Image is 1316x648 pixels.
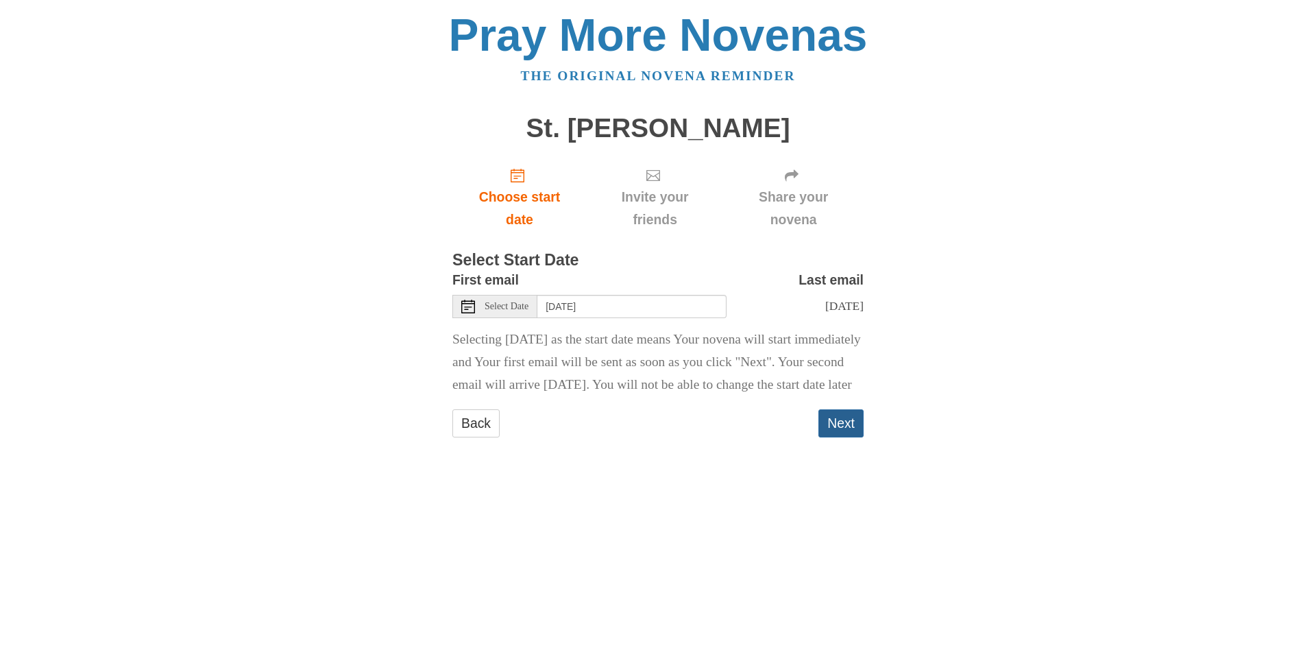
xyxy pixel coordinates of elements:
p: Selecting [DATE] as the start date means Your novena will start immediately and Your first email ... [452,328,864,396]
div: Click "Next" to confirm your start date first. [723,156,864,238]
span: Select Date [485,302,528,311]
span: Invite your friends [600,186,709,231]
a: The original novena reminder [521,69,796,83]
input: Use the arrow keys to pick a date [537,295,727,318]
span: Choose start date [466,186,573,231]
label: First email [452,269,519,291]
label: Last email [799,269,864,291]
div: Click "Next" to confirm your start date first. [587,156,723,238]
h3: Select Start Date [452,252,864,269]
h1: St. [PERSON_NAME] [452,114,864,143]
a: Pray More Novenas [449,10,868,60]
a: Choose start date [452,156,587,238]
span: Share your novena [737,186,850,231]
button: Next [818,409,864,437]
span: [DATE] [825,299,864,313]
a: Back [452,409,500,437]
